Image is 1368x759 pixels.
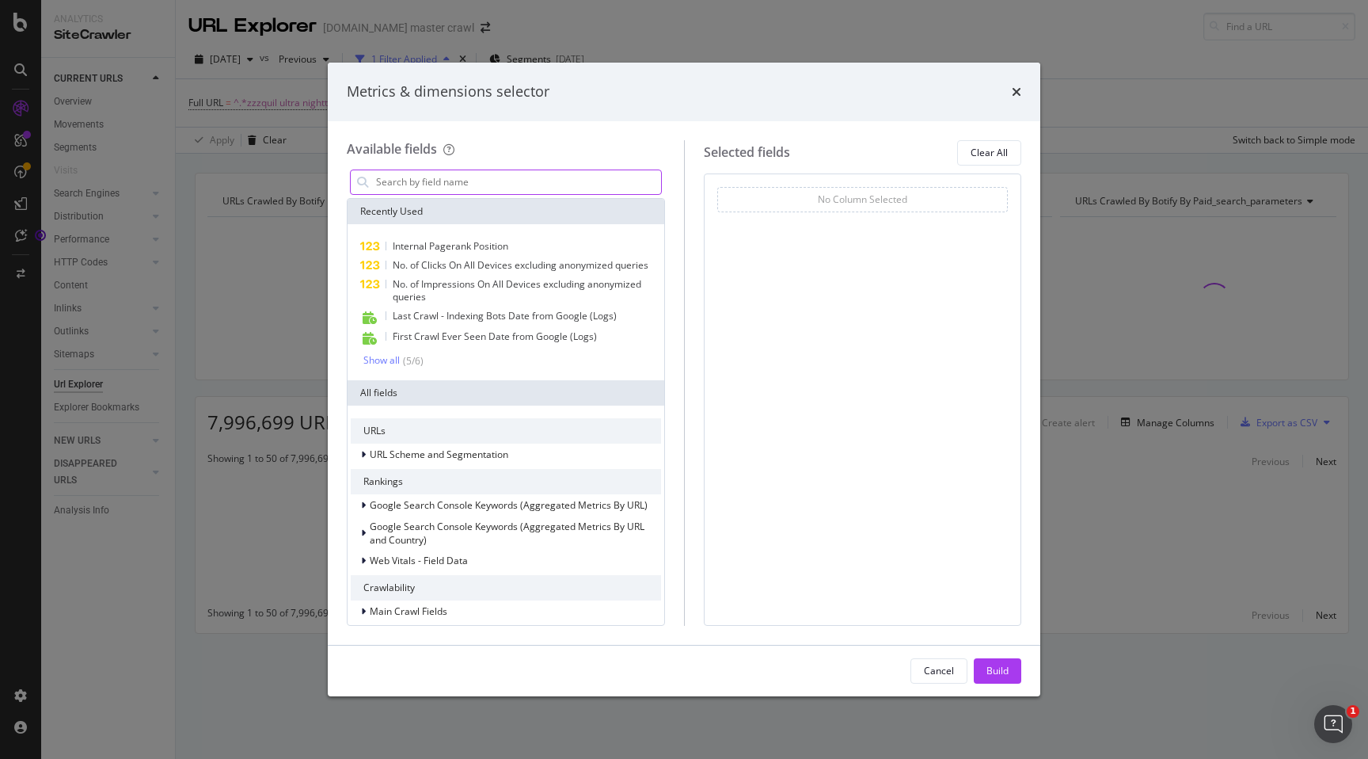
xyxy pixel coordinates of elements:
[957,140,1021,166] button: Clear All
[370,448,508,461] span: URL Scheme and Segmentation
[348,380,664,406] div: All fields
[351,469,661,494] div: Rankings
[1314,705,1352,743] iframe: Intercom live chat
[974,658,1021,684] button: Build
[986,664,1009,677] div: Build
[924,664,954,677] div: Cancel
[393,330,597,343] span: First Crawl Ever Seen Date from Google (Logs)
[370,605,447,618] span: Main Crawl Fields
[704,143,790,162] div: Selected fields
[351,575,661,601] div: Crawlability
[351,418,661,444] div: URLs
[363,355,400,366] div: Show all
[393,258,648,272] span: No. of Clicks On All Devices excluding anonymized queries
[393,239,508,253] span: Internal Pagerank Position
[347,82,549,102] div: Metrics & dimensions selector
[971,146,1008,159] div: Clear All
[910,658,967,684] button: Cancel
[1347,705,1359,718] span: 1
[1012,82,1021,102] div: times
[370,520,644,547] span: Google Search Console Keywords (Aggregated Metrics By URL and Country)
[400,354,424,368] div: ( 5 / 6 )
[393,309,617,322] span: Last Crawl - Indexing Bots Date from Google (Logs)
[818,193,907,206] div: No Column Selected
[370,554,468,567] span: Web Vitals - Field Data
[370,498,648,512] span: Google Search Console Keywords (Aggregated Metrics By URL)
[328,63,1040,696] div: modal
[393,277,641,303] span: No. of Impressions On All Devices excluding anonymized queries
[347,140,437,158] div: Available fields
[374,170,661,194] input: Search by field name
[348,199,664,224] div: Recently Used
